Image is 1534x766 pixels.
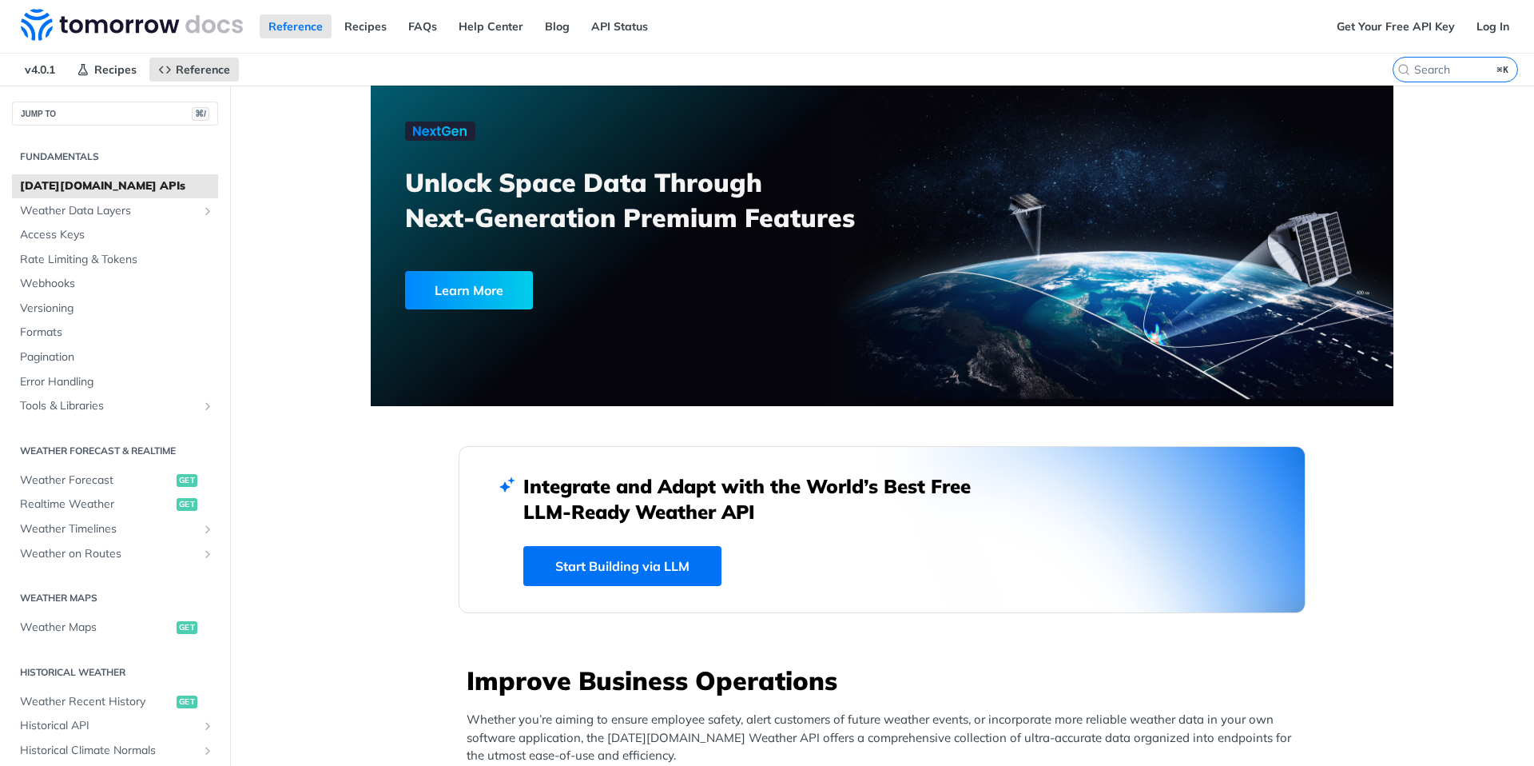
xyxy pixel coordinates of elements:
div: Learn More [405,271,533,309]
a: Recipes [336,14,395,38]
a: Weather on RoutesShow subpages for Weather on Routes [12,542,218,566]
a: Log In [1468,14,1518,38]
span: get [177,498,197,511]
img: NextGen [405,122,475,141]
a: Get Your Free API Key [1328,14,1464,38]
a: Learn More [405,271,801,309]
a: Historical Climate NormalsShow subpages for Historical Climate Normals [12,739,218,763]
button: Show subpages for Weather Data Layers [201,205,214,217]
span: Weather Data Layers [20,203,197,219]
button: Show subpages for Weather Timelines [201,523,214,536]
a: Formats [12,321,218,345]
span: Weather Maps [20,620,173,636]
span: get [177,474,197,487]
span: Tools & Libraries [20,398,197,414]
a: Rate Limiting & Tokens [12,248,218,272]
a: Historical APIShow subpages for Historical API [12,714,218,738]
span: Access Keys [20,227,214,243]
a: [DATE][DOMAIN_NAME] APIs [12,174,218,198]
span: Formats [20,325,214,341]
a: Realtime Weatherget [12,493,218,517]
p: Whether you’re aiming to ensure employee safety, alert customers of future weather events, or inc... [467,711,1305,765]
a: API Status [582,14,657,38]
a: Reference [149,58,239,82]
a: Weather Forecastget [12,469,218,493]
span: get [177,696,197,708]
a: Tools & LibrariesShow subpages for Tools & Libraries [12,394,218,418]
a: Weather Data LayersShow subpages for Weather Data Layers [12,199,218,223]
span: ⌘/ [192,107,209,121]
a: Weather Mapsget [12,616,218,640]
h2: Weather Forecast & realtime [12,444,218,458]
a: Weather Recent Historyget [12,690,218,714]
span: get [177,621,197,634]
button: JUMP TO⌘/ [12,102,218,126]
span: v4.0.1 [16,58,64,82]
span: Webhooks [20,276,214,292]
span: Error Handling [20,374,214,390]
button: Show subpages for Weather on Routes [201,548,214,561]
span: [DATE][DOMAIN_NAME] APIs [20,178,214,194]
span: Historical API [20,718,197,734]
a: Start Building via LLM [523,546,721,586]
span: Weather Forecast [20,473,173,489]
span: Weather on Routes [20,546,197,562]
span: Reference [176,62,230,77]
span: Versioning [20,301,214,317]
svg: Search [1397,63,1410,76]
a: Pagination [12,345,218,369]
span: Rate Limiting & Tokens [20,252,214,268]
button: Show subpages for Historical API [201,720,214,732]
button: Show subpages for Historical Climate Normals [201,744,214,757]
button: Show subpages for Tools & Libraries [201,400,214,413]
h2: Fundamentals [12,150,218,164]
span: Weather Recent History [20,694,173,710]
span: Pagination [20,349,214,365]
span: Historical Climate Normals [20,743,197,759]
a: Webhooks [12,272,218,296]
h2: Integrate and Adapt with the World’s Best Free LLM-Ready Weather API [523,473,995,525]
h3: Unlock Space Data Through Next-Generation Premium Features [405,165,900,235]
a: Blog [536,14,578,38]
a: FAQs [399,14,446,38]
span: Realtime Weather [20,497,173,513]
a: Error Handling [12,370,218,394]
span: Weather Timelines [20,521,197,537]
a: Reference [260,14,332,38]
h2: Weather Maps [12,591,218,605]
img: Tomorrow.io Weather API Docs [21,9,243,41]
a: Versioning [12,297,218,321]
h3: Improve Business Operations [467,663,1305,698]
h2: Historical Weather [12,665,218,680]
span: Recipes [94,62,137,77]
a: Help Center [450,14,532,38]
kbd: ⌘K [1493,62,1513,78]
a: Weather TimelinesShow subpages for Weather Timelines [12,517,218,541]
a: Access Keys [12,223,218,247]
a: Recipes [68,58,145,82]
